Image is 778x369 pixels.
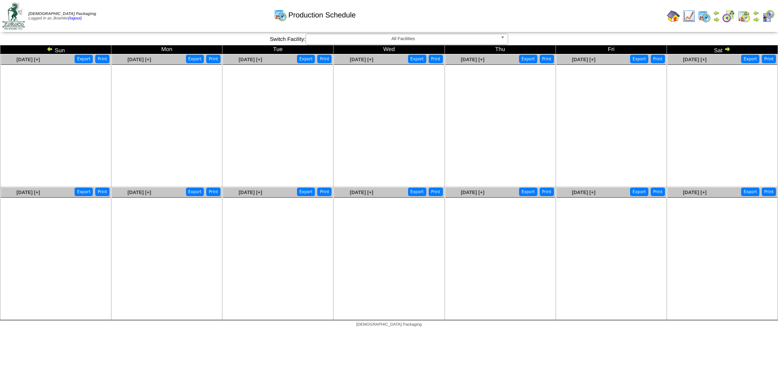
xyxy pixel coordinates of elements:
[683,57,707,62] a: [DATE] [+]
[128,190,151,195] a: [DATE] [+]
[762,55,776,63] button: Print
[28,12,96,16] span: [DEMOGRAPHIC_DATA] Packaging
[753,10,759,16] img: arrowleft.gif
[630,55,648,63] button: Export
[356,322,421,327] span: [DEMOGRAPHIC_DATA] Packaging
[186,55,204,63] button: Export
[713,10,720,16] img: arrowleft.gif
[429,188,443,196] button: Print
[222,45,333,54] td: Tue
[519,55,537,63] button: Export
[2,2,25,30] img: zoroco-logo-small.webp
[429,55,443,63] button: Print
[17,190,40,195] a: [DATE] [+]
[753,16,759,23] img: arrowright.gif
[682,10,695,23] img: line_graph.gif
[737,10,750,23] img: calendarinout.gif
[0,45,111,54] td: Sun
[667,10,680,23] img: home.gif
[317,188,331,196] button: Print
[297,55,315,63] button: Export
[75,188,93,196] button: Export
[317,55,331,63] button: Print
[724,46,731,52] img: arrowright.gif
[28,12,96,21] span: Logged in as Jkoehler
[683,190,707,195] a: [DATE] [+]
[762,10,775,23] img: calendarcustomer.gif
[111,45,222,54] td: Mon
[350,57,373,62] a: [DATE] [+]
[572,190,595,195] a: [DATE] [+]
[651,55,665,63] button: Print
[572,57,595,62] a: [DATE] [+]
[68,16,82,21] a: (logout)
[408,55,426,63] button: Export
[762,188,776,196] button: Print
[445,45,556,54] td: Thu
[722,10,735,23] img: calendarblend.gif
[128,57,151,62] a: [DATE] [+]
[667,45,778,54] td: Sat
[297,188,315,196] button: Export
[350,190,373,195] a: [DATE] [+]
[206,188,220,196] button: Print
[47,46,53,52] img: arrowleft.gif
[75,55,93,63] button: Export
[741,188,759,196] button: Export
[651,188,665,196] button: Print
[95,188,109,196] button: Print
[408,188,426,196] button: Export
[519,188,537,196] button: Export
[17,57,40,62] a: [DATE] [+]
[630,188,648,196] button: Export
[461,57,484,62] a: [DATE] [+]
[186,188,204,196] button: Export
[95,55,109,63] button: Print
[713,16,720,23] img: arrowright.gif
[239,190,262,195] a: [DATE] [+]
[698,10,711,23] img: calendarprod.gif
[556,45,667,54] td: Fri
[206,55,220,63] button: Print
[333,45,445,54] td: Wed
[540,188,554,196] button: Print
[274,9,287,21] img: calendarprod.gif
[540,55,554,63] button: Print
[239,57,262,62] a: [DATE] [+]
[741,55,759,63] button: Export
[289,11,356,19] span: Production Schedule
[309,34,497,44] span: All Facilities
[461,190,484,195] a: [DATE] [+]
